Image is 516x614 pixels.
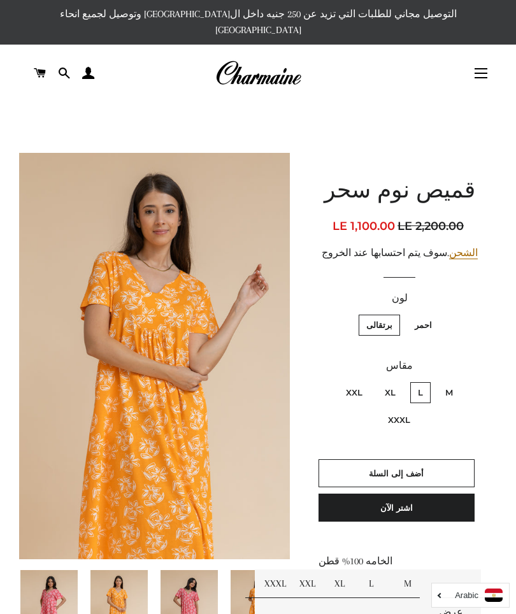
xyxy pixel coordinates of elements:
span: LE 2,200.00 [398,217,467,235]
label: XXXL [380,410,418,431]
span: LE 1,100.00 [333,219,395,233]
label: لون [319,290,481,306]
button: أضف إلى السلة [319,459,475,487]
label: برتقالى [359,315,400,336]
a: الشحن [449,247,478,259]
label: احمر [407,315,440,336]
label: مقاس [319,358,481,374]
img: قميص نوم سحر [19,153,290,559]
td: XXL [290,569,325,598]
label: XXL [338,382,370,403]
span: أضف إلى السلة [369,468,424,478]
label: XL [377,382,403,403]
td: XL [325,569,360,598]
label: L [410,382,431,403]
a: Arabic [438,589,503,602]
div: .سوف يتم احتسابها عند الخروج [319,245,481,261]
button: اشتر الآن [319,494,475,522]
img: Charmaine Egypt [215,59,301,87]
label: M [438,382,461,403]
td: M [394,569,429,598]
i: Arabic [455,591,478,599]
td: XXXL [255,569,290,598]
td: L [359,569,394,598]
h1: قميص نوم سحر [319,176,481,208]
